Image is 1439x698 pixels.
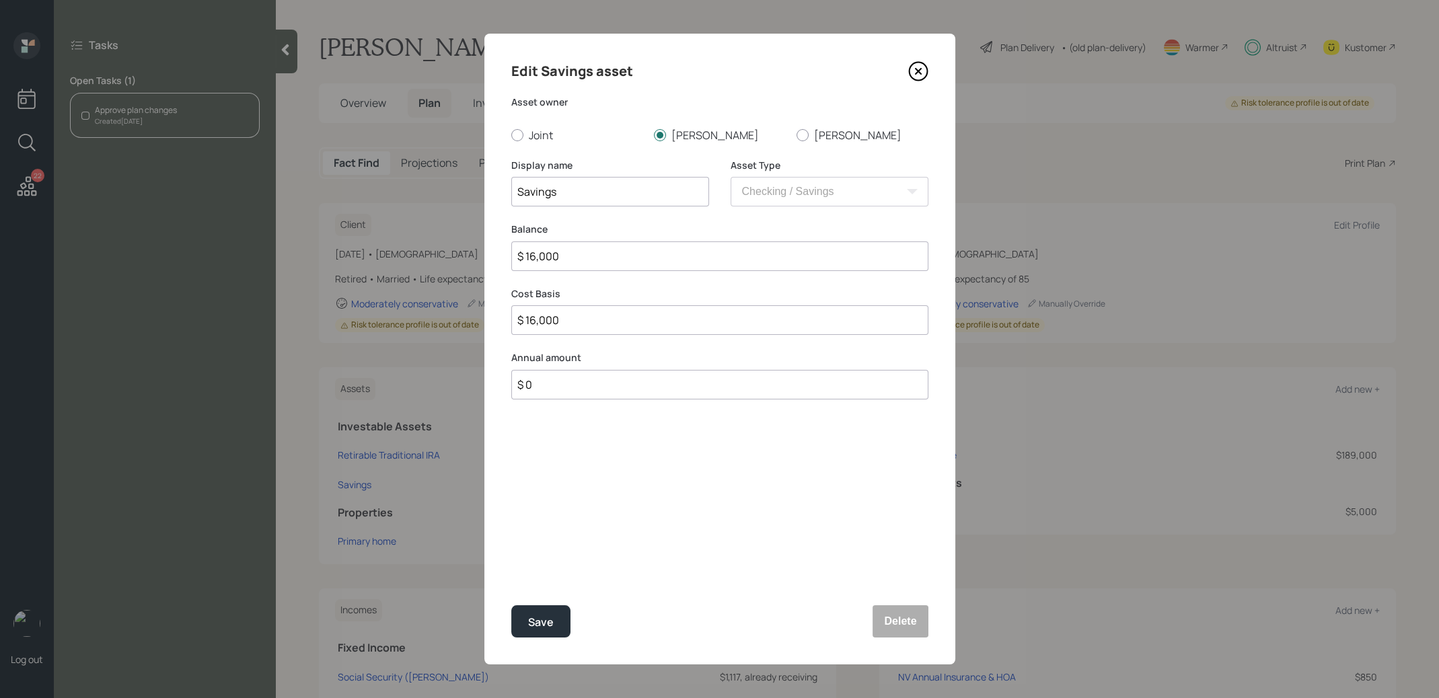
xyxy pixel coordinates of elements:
[511,159,709,172] label: Display name
[511,61,633,82] h4: Edit Savings asset
[528,613,554,631] div: Save
[731,159,928,172] label: Asset Type
[511,223,928,236] label: Balance
[511,287,928,301] label: Cost Basis
[797,128,928,143] label: [PERSON_NAME]
[511,605,570,637] button: Save
[511,95,928,109] label: Asset owner
[654,128,786,143] label: [PERSON_NAME]
[511,128,643,143] label: Joint
[873,605,928,637] button: Delete
[511,351,928,364] label: Annual amount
